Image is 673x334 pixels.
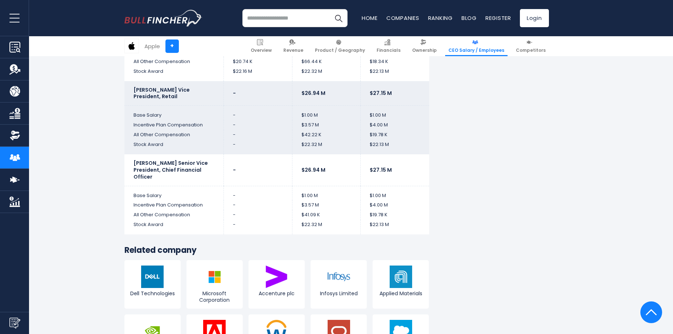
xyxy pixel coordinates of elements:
[412,47,437,53] span: Ownership
[516,47,546,53] span: Competitors
[134,159,208,180] b: [PERSON_NAME] Senior Vice President, Chief Financial Officer
[292,120,361,130] td: $3.57 M
[520,9,549,27] a: Login
[361,120,429,130] td: $4.00 M
[445,36,508,56] a: CEO Salary / Employees
[370,166,392,174] b: $27.15 M
[328,266,350,288] img: INFY logo
[362,14,378,22] a: Home
[224,57,292,67] td: $20.74 K
[361,220,429,234] td: $22.13 M
[283,47,303,53] span: Revenue
[224,67,292,81] td: $22.16 M
[301,89,325,97] b: $26.94 M
[361,210,429,220] td: $19.78 K
[292,106,361,120] td: $1.00 M
[124,260,181,309] a: Dell Technologies
[386,14,419,22] a: Companies
[124,106,224,120] td: Base Salary
[224,210,292,220] td: -
[224,130,292,140] td: -
[361,200,429,210] td: $4.00 M
[292,200,361,210] td: $3.57 M
[233,89,236,97] b: -
[186,260,243,309] a: Microsoft Corporation
[374,290,427,297] span: Applied Materials
[361,106,429,120] td: $1.00 M
[224,120,292,130] td: -
[165,39,179,53] a: +
[124,140,224,154] td: Stock Award
[315,47,365,53] span: Product / Geography
[141,266,164,288] img: DELL logo
[124,220,224,234] td: Stock Award
[224,106,292,120] td: -
[312,36,368,56] a: Product / Geography
[361,140,429,154] td: $22.13 M
[461,14,477,22] a: Blog
[361,186,429,200] td: $1.00 M
[224,220,292,234] td: -
[124,67,224,81] td: Stock Award
[370,89,392,97] b: $27.15 M
[203,266,226,288] img: MSFT logo
[448,47,504,53] span: CEO Salary / Employees
[124,120,224,130] td: Incentive Plan Compensation
[224,200,292,210] td: -
[280,36,307,56] a: Revenue
[126,290,179,297] span: Dell Technologies
[124,57,224,67] td: All Other Compensation
[292,186,361,200] td: $1.00 M
[373,36,404,56] a: Financials
[409,36,440,56] a: Ownership
[251,47,272,53] span: Overview
[188,290,241,303] span: Microsoft Corporation
[224,140,292,154] td: -
[377,47,401,53] span: Financials
[292,67,361,81] td: $22.32 M
[124,130,224,140] td: All Other Compensation
[124,200,224,210] td: Incentive Plan Compensation
[513,36,549,56] a: Competitors
[292,57,361,67] td: $66.44 K
[373,260,429,309] a: Applied Materials
[224,186,292,200] td: -
[361,57,429,67] td: $18.34 K
[361,67,429,81] td: $22.13 M
[292,140,361,154] td: $22.32 M
[124,245,429,256] h3: Related company
[292,210,361,220] td: $41.09 K
[292,130,361,140] td: $42.22 K
[265,266,288,288] img: ACN logo
[124,10,202,26] img: bullfincher logo
[124,210,224,220] td: All Other Compensation
[311,260,367,309] a: Infosys Limited
[329,9,348,27] button: Search
[390,266,412,288] img: AMAT logo
[301,166,325,174] b: $26.94 M
[247,36,275,56] a: Overview
[361,130,429,140] td: $19.78 K
[124,186,224,200] td: Base Salary
[312,290,365,297] span: Infosys Limited
[249,260,305,309] a: Accenture plc
[9,130,20,141] img: Ownership
[125,39,139,53] img: AAPL logo
[428,14,453,22] a: Ranking
[134,86,190,100] b: [PERSON_NAME] Vice President, Retail
[144,42,160,50] div: Apple
[124,10,202,26] a: Go to homepage
[233,166,236,174] b: -
[292,220,361,234] td: $22.32 M
[485,14,511,22] a: Register
[250,290,303,297] span: Accenture plc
